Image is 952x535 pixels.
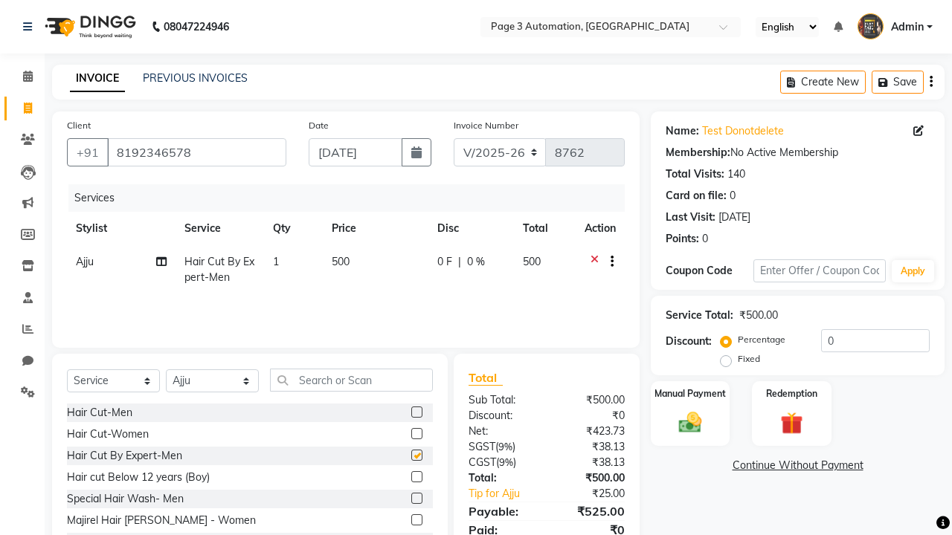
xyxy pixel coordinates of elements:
button: Apply [892,260,934,282]
th: Stylist [67,212,176,245]
span: CGST [469,455,496,469]
div: Net: [457,424,547,439]
div: 0 [702,231,708,247]
div: Last Visit: [666,210,715,225]
span: Total [469,370,503,386]
div: ₹423.73 [547,424,636,439]
div: ₹500.00 [547,470,636,486]
a: Test Donotdelete [702,123,784,139]
button: Save [872,71,924,94]
div: Hair Cut-Men [67,405,132,421]
div: 0 [730,188,736,204]
div: No Active Membership [666,145,930,160]
div: Card on file: [666,188,727,204]
a: Continue Without Payment [654,458,942,473]
label: Manual Payment [654,387,726,401]
div: Service Total: [666,308,733,323]
a: INVOICE [70,65,125,92]
div: Membership: [666,145,730,160]
span: 9% [499,456,513,468]
div: Total: [457,470,547,486]
div: ( ) [457,439,547,455]
div: Discount: [457,408,547,424]
span: 9% [498,441,512,453]
th: Service [176,212,264,245]
span: SGST [469,440,495,453]
img: logo [38,6,140,48]
div: 140 [727,166,745,182]
div: Hair Cut-Women [67,427,149,442]
label: Percentage [738,333,785,346]
div: Hair Cut By Expert-Men [67,448,182,464]
div: Name: [666,123,699,139]
div: ₹38.13 [547,439,636,455]
a: Tip for Ajju [457,486,562,502]
button: Create New [780,71,866,94]
span: 0 F [437,254,452,270]
div: Sub Total: [457,392,547,408]
div: ₹38.13 [547,455,636,470]
th: Total [514,212,576,245]
img: _gift.svg [773,409,811,438]
div: Discount: [666,334,712,349]
div: ₹25.00 [562,486,636,502]
div: Total Visits: [666,166,724,182]
div: ₹500.00 [547,392,636,408]
div: Payable: [457,502,547,520]
label: Fixed [738,352,760,366]
b: 08047224946 [164,6,229,48]
div: Coupon Code [666,263,753,279]
div: ₹500.00 [739,308,778,323]
th: Disc [428,212,514,245]
span: 500 [523,255,541,268]
span: 500 [332,255,350,268]
label: Redemption [766,387,817,401]
div: [DATE] [718,210,750,225]
a: PREVIOUS INVOICES [143,71,248,85]
input: Search by Name/Mobile/Email/Code [107,138,286,166]
label: Client [67,119,91,132]
th: Action [576,212,625,245]
label: Date [309,119,329,132]
div: Services [68,184,636,212]
span: 0 % [467,254,485,270]
span: Ajju [76,255,94,268]
div: Majirel Hair [PERSON_NAME] - Women [67,513,256,528]
div: Special Hair Wash- Men [67,491,184,507]
input: Search or Scan [270,369,433,392]
th: Price [323,212,428,245]
span: 1 [273,255,279,268]
div: ( ) [457,455,547,470]
div: Points: [666,231,699,247]
input: Enter Offer / Coupon Code [753,259,886,282]
div: Hair cut Below 12 years (Boy) [67,470,210,485]
th: Qty [264,212,323,245]
span: Admin [891,19,924,35]
img: Admin [858,13,884,39]
span: Hair Cut By Expert-Men [184,255,254,284]
label: Invoice Number [454,119,518,132]
img: _cash.svg [672,409,709,435]
div: ₹525.00 [547,502,636,520]
div: ₹0 [547,408,636,424]
span: | [458,254,461,270]
button: +91 [67,138,109,166]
